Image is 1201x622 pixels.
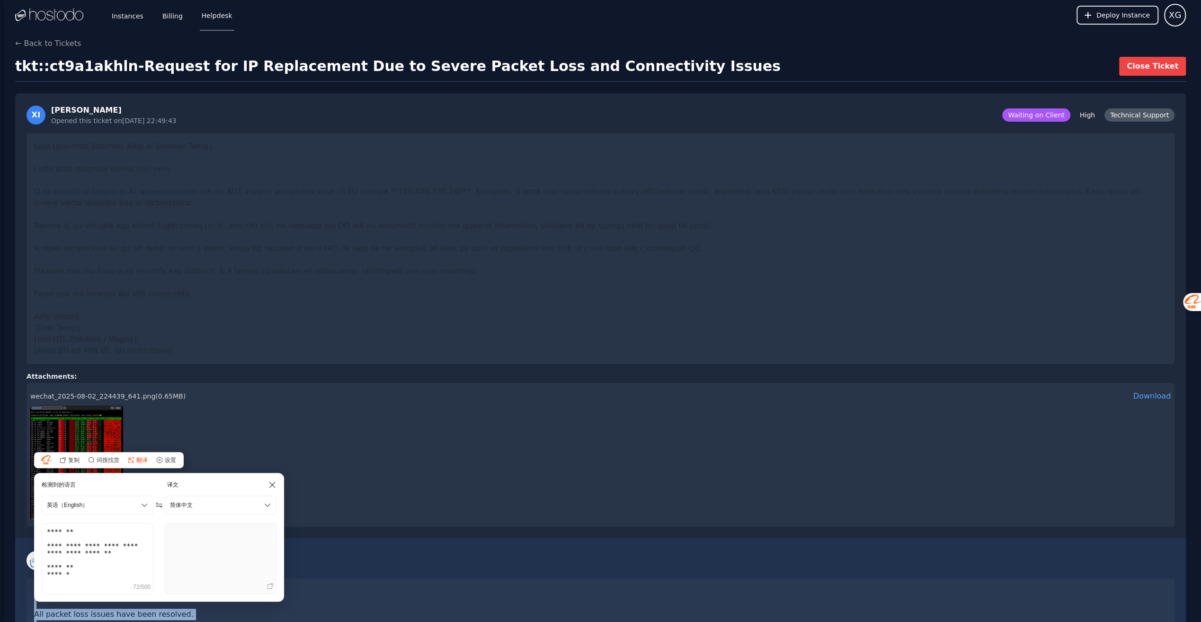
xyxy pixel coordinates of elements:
[51,105,177,116] div: [PERSON_NAME]
[27,551,45,570] img: Staff
[1104,108,1174,122] span: Technical Support
[27,133,1174,364] div: Lore [Ipsumdo Sitametc Adip el Seddoei Temp], I utla etdo magnaal enima min veni. Q no exercit ul...
[1164,4,1186,27] button: User menu
[1074,108,1101,122] span: High
[51,116,177,125] div: Opened this ticket on [DATE] 22:49:43
[1002,108,1070,122] span: Waiting on Client
[1096,10,1150,20] span: Deploy Instance
[15,58,781,75] h1: tkt::ct9a1akhln - Request for IP Replacement Due to Severe Packet Loss and Connectivity Issues
[15,8,83,22] img: Logo
[1169,9,1181,22] span: XG
[27,106,45,124] div: XI
[27,372,1174,381] h4: Attachments:
[1133,391,1171,402] a: Download
[30,406,123,519] img: wechat_2025-08-02_224439_641.png
[30,391,186,401] div: wechat_2025-08-02_224439_641.png ( 0.65 MB)
[1076,6,1158,25] button: Deploy Instance
[1119,57,1186,76] button: Close Ticket
[15,38,81,49] button: ← Back to Tickets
